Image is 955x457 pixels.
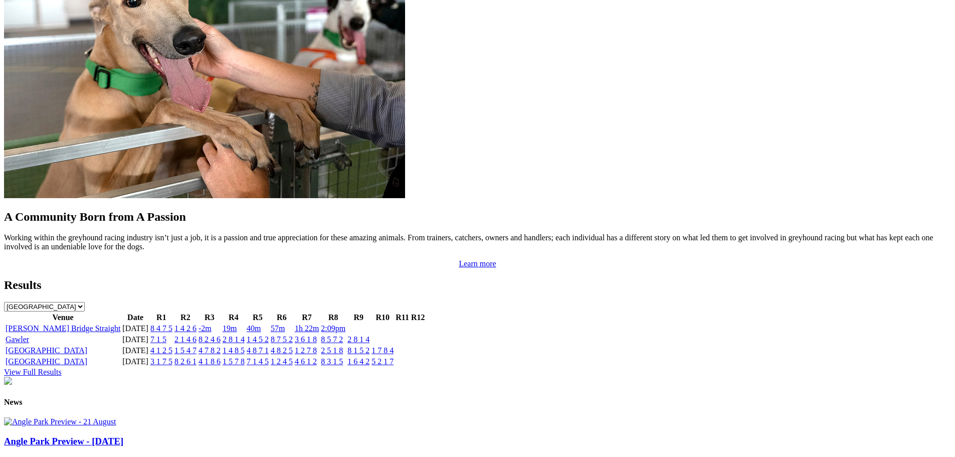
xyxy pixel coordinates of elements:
a: 4 7 8 2 [199,346,221,355]
th: R3 [198,313,221,323]
a: 8 2 4 6 [199,335,221,344]
a: 3 6 1 8 [295,335,317,344]
a: 8 3 1 5 [321,357,343,366]
a: 40m [247,324,261,333]
h2: A Community Born from A Passion [4,210,951,224]
a: 8 1 5 2 [347,346,369,355]
a: 4 8 2 5 [271,346,293,355]
p: Working within the greyhound racing industry isn’t just a job, it is a passion and true appreciat... [4,233,951,251]
a: 1 5 4 7 [174,346,197,355]
a: 2 1 4 6 [174,335,197,344]
a: 3 1 7 5 [150,357,172,366]
a: 1 5 7 8 [223,357,245,366]
a: 8 2 6 1 [174,357,197,366]
th: R1 [150,313,173,323]
th: R2 [174,313,197,323]
a: 7 1 5 [150,335,166,344]
a: [GEOGRAPHIC_DATA] [6,357,87,366]
a: 1h 22m [295,324,319,333]
h2: Results [4,278,951,292]
a: Gawler [6,335,29,344]
a: Learn more [459,259,496,268]
th: R11 [395,313,410,323]
a: 57m [271,324,285,333]
a: Angle Park Preview - [DATE] [4,436,123,446]
th: R4 [222,313,245,323]
th: R7 [294,313,319,323]
a: 2 8 1 4 [223,335,245,344]
a: 1 7 8 4 [371,346,394,355]
a: [GEOGRAPHIC_DATA] [6,346,87,355]
td: [DATE] [122,346,149,356]
td: [DATE] [122,335,149,345]
th: R5 [246,313,269,323]
a: 19m [223,324,237,333]
th: Venue [5,313,121,323]
a: 4 1 8 6 [199,357,221,366]
a: 1 2 4 5 [271,357,293,366]
a: 1 2 7 8 [295,346,317,355]
a: 1 4 2 6 [174,324,197,333]
a: 8 4 7 5 [150,324,172,333]
a: 2 5 1 8 [321,346,343,355]
img: chasers_homepage.jpg [4,377,12,385]
a: 5 2 1 7 [371,357,394,366]
td: [DATE] [122,357,149,367]
th: R8 [320,313,346,323]
th: Date [122,313,149,323]
img: Angle Park Preview - 21 August [4,417,116,426]
a: 1 4 8 5 [223,346,245,355]
td: [DATE] [122,324,149,334]
a: 1 4 5 2 [247,335,269,344]
a: 2 8 1 4 [347,335,369,344]
th: R6 [270,313,293,323]
a: 1 6 4 2 [347,357,369,366]
a: 4 8 7 1 [247,346,269,355]
a: 7 1 4 5 [247,357,269,366]
a: 8 5 7 2 [321,335,343,344]
a: -2m [199,324,212,333]
h4: News [4,398,951,407]
a: [PERSON_NAME] Bridge Straight [6,324,120,333]
th: R12 [411,313,426,323]
a: 2:09pm [321,324,345,333]
a: 4 6 1 2 [295,357,317,366]
th: R10 [371,313,394,323]
a: 8 7 5 2 [271,335,293,344]
a: View Full Results [4,368,62,376]
a: 4 1 2 5 [150,346,172,355]
th: R9 [347,313,370,323]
